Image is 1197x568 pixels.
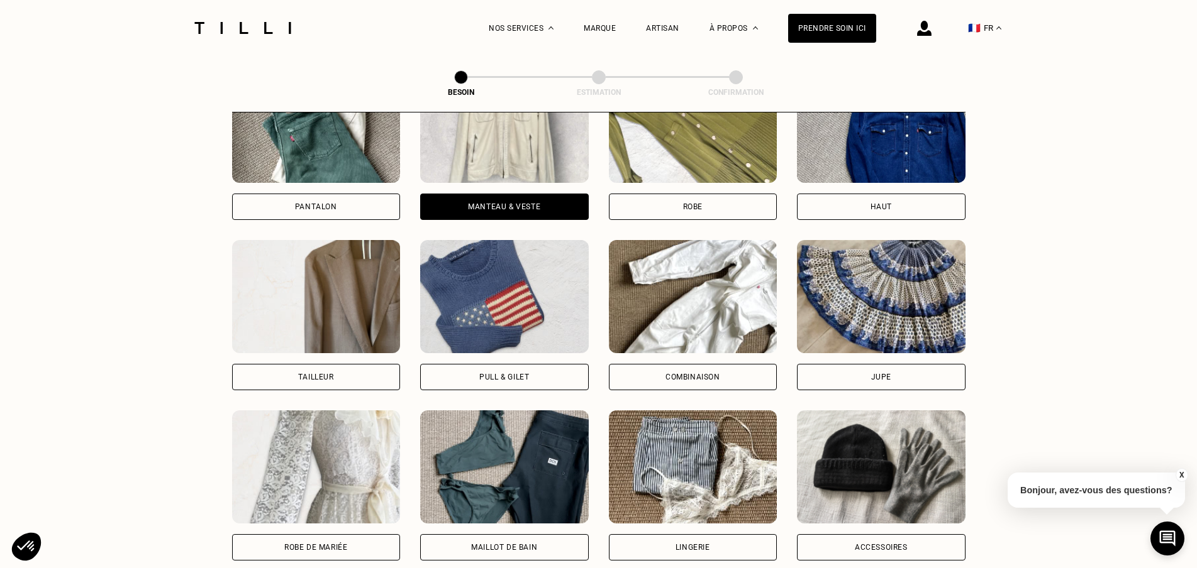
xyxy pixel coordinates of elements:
[232,410,401,523] img: Tilli retouche votre Robe de mariée
[190,22,296,34] img: Logo du service de couturière Tilli
[420,240,589,353] img: Tilli retouche votre Pull & gilet
[665,373,720,381] div: Combinaison
[298,373,334,381] div: Tailleur
[468,203,540,210] div: Manteau & Veste
[232,70,401,183] img: Tilli retouche votre Pantalon
[420,410,589,523] img: Tilli retouche votre Maillot de bain
[609,240,777,353] img: Tilli retouche votre Combinaison
[676,543,710,551] div: Lingerie
[398,88,524,97] div: Besoin
[855,543,908,551] div: Accessoires
[753,26,758,30] img: Menu déroulant à propos
[548,26,554,30] img: Menu déroulant
[420,70,589,183] img: Tilli retouche votre Manteau & Veste
[968,22,981,34] span: 🇫🇷
[471,543,537,551] div: Maillot de bain
[1008,472,1185,508] p: Bonjour, avez-vous des questions?
[996,26,1001,30] img: menu déroulant
[232,240,401,353] img: Tilli retouche votre Tailleur
[1175,468,1188,482] button: X
[536,88,662,97] div: Estimation
[479,373,529,381] div: Pull & gilet
[673,88,799,97] div: Confirmation
[284,543,347,551] div: Robe de mariée
[295,203,337,210] div: Pantalon
[871,373,891,381] div: Jupe
[917,21,932,36] img: icône connexion
[646,24,679,33] a: Artisan
[609,70,777,183] img: Tilli retouche votre Robe
[871,203,892,210] div: Haut
[683,203,703,210] div: Robe
[788,14,876,43] a: Prendre soin ici
[797,240,966,353] img: Tilli retouche votre Jupe
[609,410,777,523] img: Tilli retouche votre Lingerie
[584,24,616,33] a: Marque
[797,410,966,523] img: Tilli retouche votre Accessoires
[797,70,966,183] img: Tilli retouche votre Haut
